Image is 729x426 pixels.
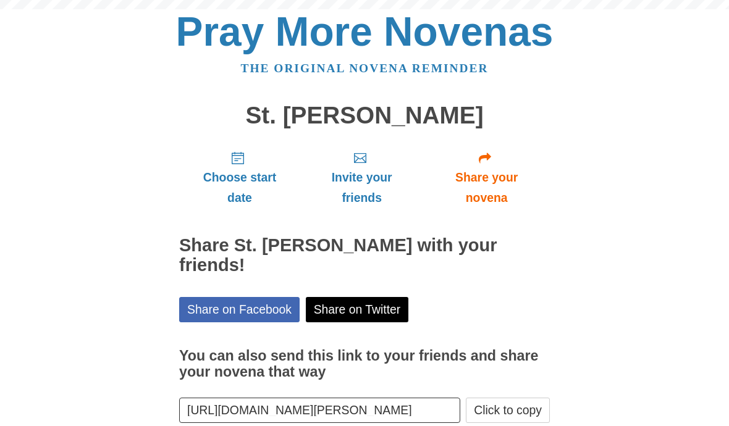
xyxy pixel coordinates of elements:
a: Choose start date [179,141,300,214]
span: Share your novena [436,167,537,208]
a: The original novena reminder [241,62,489,75]
h1: St. [PERSON_NAME] [179,102,550,129]
a: Share on Twitter [306,297,409,322]
a: Invite your friends [300,141,423,214]
a: Share on Facebook [179,297,300,322]
span: Choose start date [192,167,288,208]
a: Share your novena [423,141,550,214]
span: Invite your friends [313,167,411,208]
a: Pray More Novenas [176,9,554,54]
button: Click to copy [466,398,550,423]
h3: You can also send this link to your friends and share your novena that way [179,348,550,380]
h2: Share St. [PERSON_NAME] with your friends! [179,236,550,275]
